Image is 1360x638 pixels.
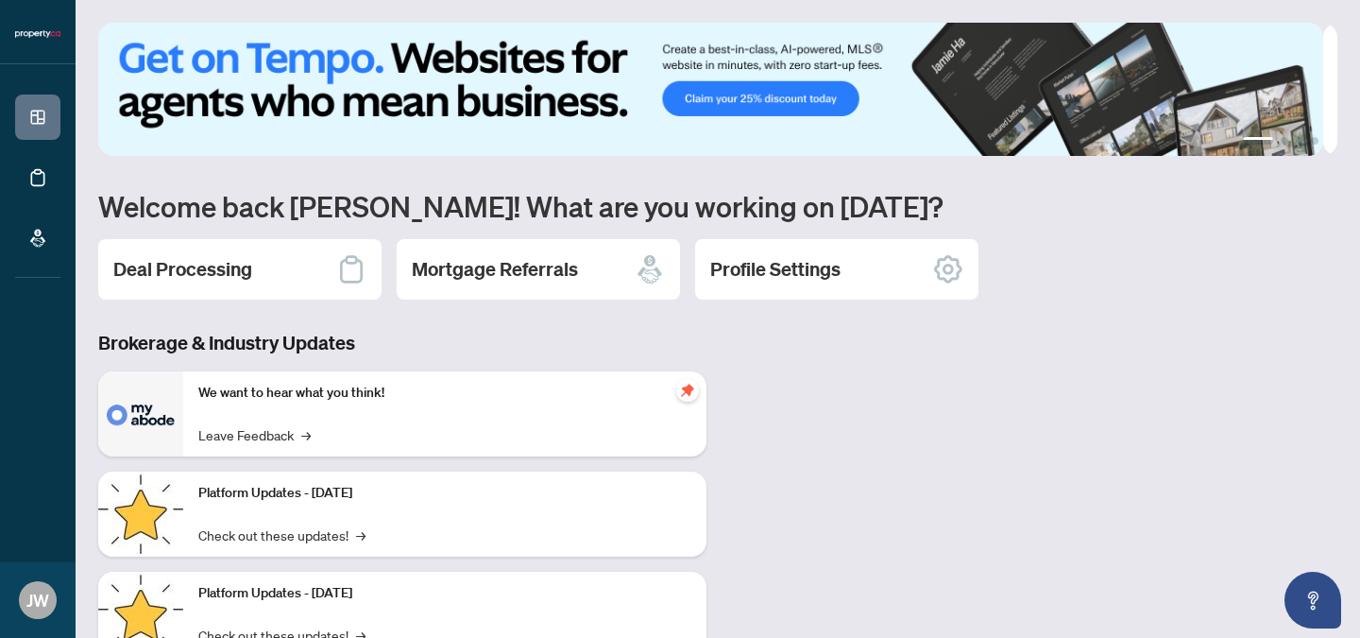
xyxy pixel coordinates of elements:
[26,587,49,613] span: JW
[98,23,1323,156] img: Slide 0
[98,472,183,557] img: Platform Updates - July 21, 2025
[198,424,311,445] a: Leave Feedback→
[98,330,706,356] h3: Brokerage & Industry Updates
[198,525,365,545] a: Check out these updates!→
[198,383,691,404] p: We want to hear what you think!
[113,256,252,283] h2: Deal Processing
[198,583,691,604] p: Platform Updates - [DATE]
[676,379,699,402] span: pushpin
[98,188,1337,224] h1: Welcome back [PERSON_NAME]! What are you working on [DATE]?
[1311,137,1318,145] button: 4
[356,525,365,545] span: →
[198,483,691,504] p: Platform Updates - [DATE]
[1281,137,1288,145] button: 2
[301,424,311,445] span: →
[98,371,183,457] img: We want to hear what you think!
[1243,137,1273,145] button: 1
[1296,137,1303,145] button: 3
[15,28,60,40] img: logo
[412,256,578,283] h2: Mortgage Referrals
[1284,572,1341,629] button: Open asap
[710,256,841,283] h2: Profile Settings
